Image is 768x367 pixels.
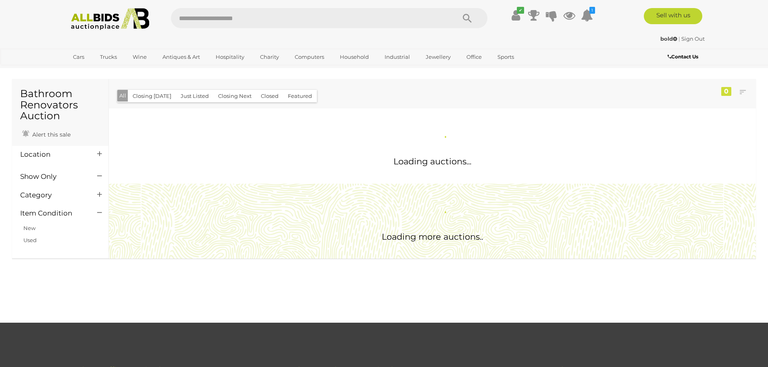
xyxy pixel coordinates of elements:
[393,156,471,166] span: Loading auctions...
[176,90,214,102] button: Just Listed
[67,8,154,30] img: Allbids.com.au
[210,50,250,64] a: Hospitality
[23,225,35,231] a: New
[20,209,85,217] h4: Item Condition
[681,35,705,42] a: Sign Out
[213,90,256,102] button: Closing Next
[255,50,284,64] a: Charity
[30,131,71,138] span: Alert this sale
[20,191,85,199] h4: Category
[447,8,487,28] button: Search
[256,90,283,102] button: Closed
[644,8,702,24] a: Sell with us
[668,54,698,60] b: Contact Us
[510,8,522,23] a: ✔
[335,50,374,64] a: Household
[68,64,135,77] a: [GEOGRAPHIC_DATA]
[95,50,122,64] a: Trucks
[660,35,677,42] strong: bold
[20,88,100,122] h1: Bathroom Renovators Auction
[157,50,205,64] a: Antiques & Art
[589,7,595,14] i: 1
[283,90,317,102] button: Featured
[660,35,679,42] a: bold
[382,232,483,242] span: Loading more auctions..
[128,90,176,102] button: Closing [DATE]
[420,50,456,64] a: Jewellery
[492,50,519,64] a: Sports
[20,151,85,158] h4: Location
[289,50,329,64] a: Computers
[461,50,487,64] a: Office
[517,7,524,14] i: ✔
[20,173,85,180] h4: Show Only
[668,52,700,61] a: Contact Us
[379,50,415,64] a: Industrial
[23,237,37,243] a: Used
[117,90,128,102] button: All
[68,50,89,64] a: Cars
[581,8,593,23] a: 1
[20,128,73,140] a: Alert this sale
[721,87,731,96] div: 0
[127,50,152,64] a: Wine
[679,35,680,42] span: |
